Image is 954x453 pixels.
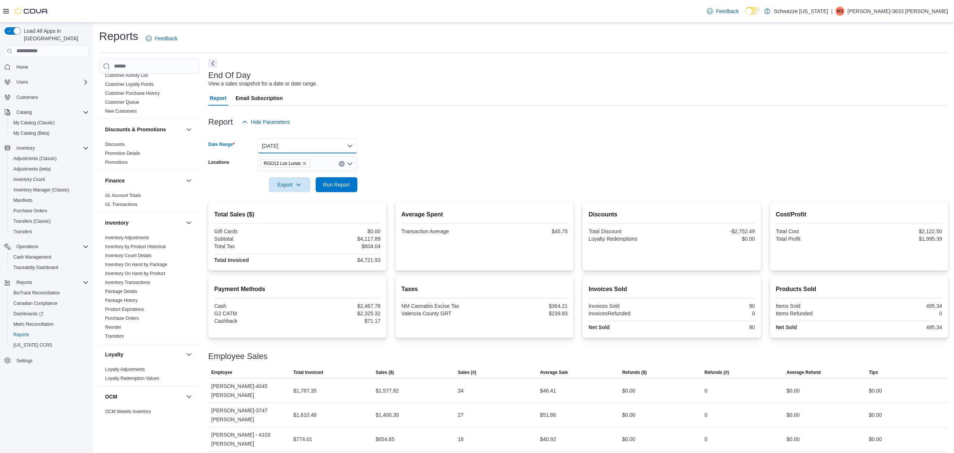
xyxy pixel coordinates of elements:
[622,369,647,375] span: Refunds ($)
[10,129,53,138] a: My Catalog (Beta)
[293,386,316,395] div: $1,787.35
[105,142,125,147] a: Discounts
[458,369,476,375] span: Sales (#)
[588,236,670,242] div: Loyalty Redemptions
[16,109,32,115] span: Catalog
[10,288,89,297] span: BioTrack Reconciliation
[7,174,92,185] button: Inventory Count
[105,141,125,147] span: Discounts
[7,340,92,350] button: [US_STATE] CCRS
[214,243,296,249] div: Total Tax
[105,351,183,358] button: Loyalty
[105,280,150,285] a: Inventory Transactions
[869,435,882,444] div: $0.00
[588,210,755,219] h2: Discounts
[339,161,345,167] button: Clear input
[208,427,291,451] div: [PERSON_NAME] - 4103 [PERSON_NAME]
[10,330,32,339] a: Reports
[787,410,800,419] div: $0.00
[13,278,35,287] button: Reports
[13,144,89,153] span: Inventory
[105,376,159,381] a: Loyalty Redemption Values
[588,310,670,316] div: InvoicesRefunded
[13,62,89,72] span: Home
[869,369,878,375] span: Tips
[10,309,46,318] a: Dashboards
[1,62,92,72] button: Home
[239,115,293,129] button: Hide Parameters
[7,309,92,319] a: Dashboards
[869,386,882,395] div: $0.00
[16,358,32,364] span: Settings
[13,342,52,348] span: [US_STATE] CCRS
[673,303,755,309] div: 90
[105,177,125,184] h3: Finance
[13,300,57,306] span: Canadian Compliance
[4,59,89,385] nav: Complex example
[105,253,152,259] span: Inventory Count Details
[105,409,151,414] a: OCM Weekly Inventory
[105,91,160,96] a: Customer Purchase History
[622,386,635,395] div: $0.00
[13,332,29,338] span: Reports
[105,126,166,133] h3: Discounts & Promotions
[16,145,35,151] span: Inventory
[15,7,48,15] img: Cova
[13,93,89,102] span: Customers
[10,165,54,174] a: Adjustments (beta)
[7,118,92,128] button: My Catalog (Classic)
[99,29,138,44] h1: Reports
[10,227,89,236] span: Transfers
[7,216,92,226] button: Transfers (Classic)
[105,262,167,267] a: Inventory On Hand by Package
[105,109,137,114] a: New Customers
[99,71,199,119] div: Customer
[105,351,123,358] h3: Loyalty
[105,253,152,258] a: Inventory Count Details
[105,99,139,105] span: Customer Queue
[13,78,89,87] span: Users
[673,324,755,330] div: 90
[105,307,144,312] a: Product Expirations
[376,435,395,444] div: $654.65
[776,285,942,294] h2: Products Sold
[210,91,227,106] span: Report
[13,93,41,102] a: Customers
[7,329,92,340] button: Reports
[299,243,380,249] div: $604.04
[299,318,380,324] div: $71.17
[10,206,89,215] span: Purchase Orders
[13,278,89,287] span: Reports
[208,141,235,147] label: Date Range
[622,410,635,419] div: $0.00
[10,129,89,138] span: My Catalog (Beta)
[13,356,89,365] span: Settings
[10,299,89,308] span: Canadian Compliance
[105,177,183,184] button: Finance
[401,310,483,316] div: Valencia County GRT
[99,407,199,419] div: OCM
[10,175,89,184] span: Inventory Count
[105,262,167,268] span: Inventory On Hand by Package
[16,64,28,70] span: Home
[105,72,148,78] span: Customer Activity List
[847,7,948,16] p: [PERSON_NAME]-3633 [PERSON_NAME]
[105,271,165,277] span: Inventory On Hand by Product
[588,303,670,309] div: Invoices Sold
[1,92,92,103] button: Customers
[105,100,139,105] a: Customer Queue
[13,254,51,260] span: Cash Management
[273,177,306,192] span: Export
[10,320,89,329] span: Metrc Reconciliation
[302,161,307,166] button: Remove RGO12 Los Lunas from selection in this group
[837,7,843,16] span: M3
[13,218,51,224] span: Transfers (Classic)
[105,159,128,165] span: Promotions
[1,241,92,252] button: Operations
[787,386,800,395] div: $0.00
[7,128,92,138] button: My Catalog (Beta)
[7,153,92,164] button: Adjustments (Classic)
